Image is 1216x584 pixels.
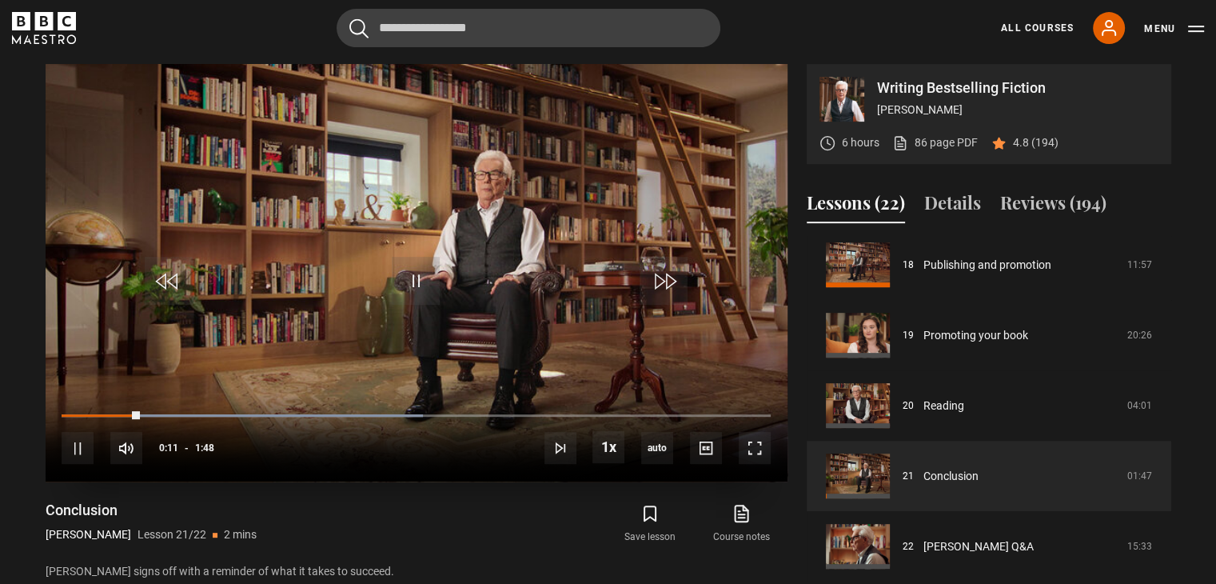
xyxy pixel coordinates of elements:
[46,64,787,482] video-js: Video Player
[1001,21,1074,35] a: All Courses
[739,432,771,464] button: Fullscreen
[1144,21,1204,37] button: Toggle navigation
[159,434,178,462] span: 0:11
[641,432,673,464] div: Current quality: 720p
[349,18,369,38] button: Submit the search query
[195,434,214,462] span: 1:48
[592,431,624,463] button: Playback Rate
[62,414,770,418] div: Progress Bar
[641,432,673,464] span: auto
[923,257,1051,274] a: Publishing and promotion
[46,563,787,580] p: [PERSON_NAME] signs off with a reminder of what it takes to succeed.
[923,538,1034,555] a: [PERSON_NAME] Q&A
[138,526,206,543] p: Lesson 21/22
[337,9,720,47] input: Search
[110,432,142,464] button: Mute
[892,134,978,151] a: 86 page PDF
[923,468,979,485] a: Conclusion
[185,442,189,454] span: -
[1013,134,1059,151] p: 4.8 (194)
[923,327,1028,344] a: Promoting your book
[1000,190,1106,223] button: Reviews (194)
[923,398,964,414] a: Reading
[924,190,981,223] button: Details
[46,501,257,520] h1: Conclusion
[877,102,1158,118] p: [PERSON_NAME]
[224,526,257,543] p: 2 mins
[690,432,722,464] button: Captions
[604,501,696,547] button: Save lesson
[46,526,131,543] p: [PERSON_NAME]
[696,501,787,547] a: Course notes
[62,432,94,464] button: Pause
[12,12,76,44] svg: BBC Maestro
[544,432,576,464] button: Next Lesson
[877,81,1158,95] p: Writing Bestselling Fiction
[807,190,905,223] button: Lessons (22)
[842,134,879,151] p: 6 hours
